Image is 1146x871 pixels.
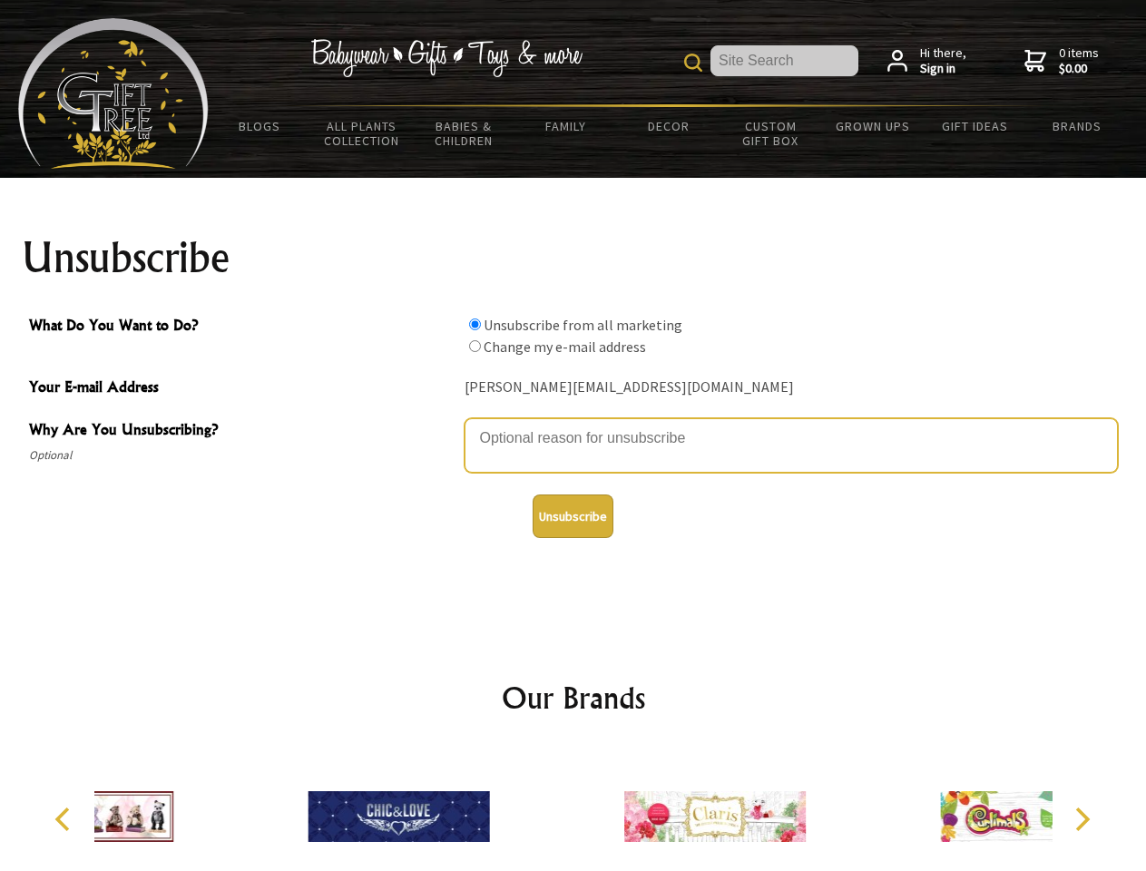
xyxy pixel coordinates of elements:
[29,376,455,402] span: Your E-mail Address
[920,61,966,77] strong: Sign in
[469,340,481,352] input: What Do You Want to Do?
[720,107,822,160] a: Custom Gift Box
[311,107,414,160] a: All Plants Collection
[515,107,618,145] a: Family
[920,45,966,77] span: Hi there,
[45,799,85,839] button: Previous
[29,418,455,445] span: Why Are You Unsubscribing?
[18,18,209,169] img: Babyware - Gifts - Toys and more...
[209,107,311,145] a: BLOGS
[617,107,720,145] a: Decor
[465,374,1118,402] div: [PERSON_NAME][EMAIL_ADDRESS][DOMAIN_NAME]
[1026,107,1129,145] a: Brands
[533,494,613,538] button: Unsubscribe
[1059,44,1099,77] span: 0 items
[29,445,455,466] span: Optional
[22,236,1125,279] h1: Unsubscribe
[1062,799,1102,839] button: Next
[710,45,858,76] input: Site Search
[887,45,966,77] a: Hi there,Sign in
[29,314,455,340] span: What Do You Want to Do?
[36,676,1111,719] h2: Our Brands
[484,338,646,356] label: Change my e-mail address
[469,318,481,330] input: What Do You Want to Do?
[821,107,924,145] a: Grown Ups
[413,107,515,160] a: Babies & Children
[1059,61,1099,77] strong: $0.00
[924,107,1026,145] a: Gift Ideas
[484,316,682,334] label: Unsubscribe from all marketing
[1024,45,1099,77] a: 0 items$0.00
[465,418,1118,473] textarea: Why Are You Unsubscribing?
[310,39,583,77] img: Babywear - Gifts - Toys & more
[684,54,702,72] img: product search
